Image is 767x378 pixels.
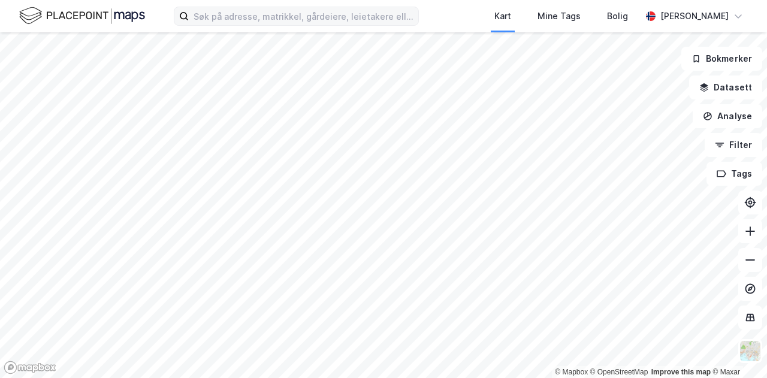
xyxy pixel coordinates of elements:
[590,368,648,376] a: OpenStreetMap
[189,7,418,25] input: Søk på adresse, matrikkel, gårdeiere, leietakere eller personer
[707,320,767,378] div: Kontrollprogram for chat
[494,9,511,23] div: Kart
[537,9,581,23] div: Mine Tags
[651,368,711,376] a: Improve this map
[707,320,767,378] iframe: Chat Widget
[555,368,588,376] a: Mapbox
[689,75,762,99] button: Datasett
[4,361,56,374] a: Mapbox homepage
[681,47,762,71] button: Bokmerker
[705,133,762,157] button: Filter
[660,9,729,23] div: [PERSON_NAME]
[19,5,145,26] img: logo.f888ab2527a4732fd821a326f86c7f29.svg
[693,104,762,128] button: Analyse
[607,9,628,23] div: Bolig
[706,162,762,186] button: Tags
